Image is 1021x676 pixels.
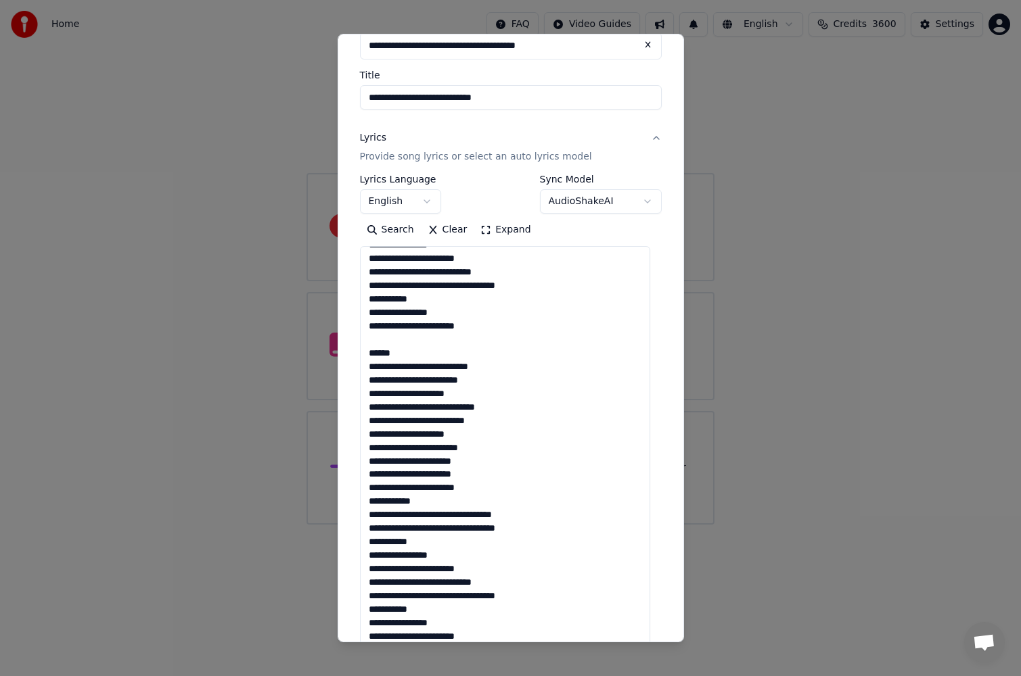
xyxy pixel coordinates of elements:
[360,150,592,164] p: Provide song lyrics or select an auto lyrics model
[360,219,421,241] button: Search
[474,219,537,241] button: Expand
[360,174,441,184] label: Lyrics Language
[360,131,386,145] div: Lyrics
[540,174,662,184] label: Sync Model
[360,120,662,174] button: LyricsProvide song lyrics or select an auto lyrics model
[421,219,474,241] button: Clear
[360,70,662,80] label: Title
